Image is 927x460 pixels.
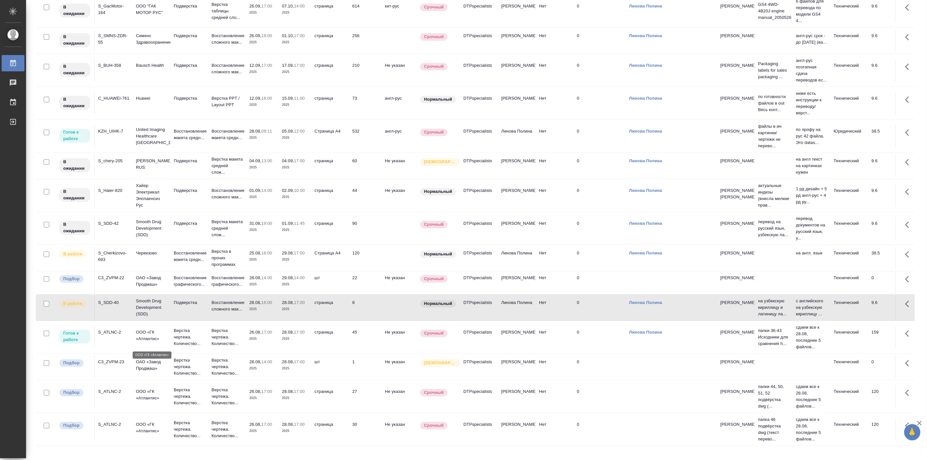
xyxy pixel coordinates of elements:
[382,271,419,294] td: Не указан
[174,299,205,306] p: Подверстка
[294,221,305,226] p: 11:45
[98,128,129,135] div: KZH_UIHK-7
[98,95,129,102] div: C_HUAWEI-761
[796,156,827,176] p: на англ текст на картинках нужен
[629,4,662,8] a: Линова Полина
[63,34,86,47] p: В ожидании
[63,221,86,234] p: В ожидании
[261,275,272,280] p: 14:00
[720,3,752,9] p: [PERSON_NAME]
[349,217,382,240] td: 90
[349,326,382,349] td: 45
[282,96,294,101] p: 15.09,
[174,158,205,164] p: Подверстка
[136,126,167,146] p: United Imaging Healthcare [GEOGRAPHIC_DATA]
[174,250,205,263] p: Восстановление макета средн...
[59,128,91,143] div: Исполнитель может приступить к работе
[136,219,167,238] p: Smooth Drug Development (SDD)
[249,251,261,255] p: 25.08,
[98,299,129,306] div: S_SDD-40
[349,125,382,148] td: 532
[261,4,272,8] p: 17:00
[282,33,294,38] p: 01.10,
[536,271,574,294] td: Нет
[901,184,917,200] button: Здесь прячутся важные кнопки
[282,227,308,233] p: 2025
[136,62,167,69] p: Bausch Health
[498,59,536,82] td: [PERSON_NAME]
[831,296,868,319] td: Технический
[212,1,243,21] p: Верстка таблицы средней сло...
[282,4,294,8] p: 07.10,
[282,194,308,200] p: 2025
[720,33,752,39] p: [PERSON_NAME]
[907,425,918,439] span: 🙏
[901,296,917,312] button: Здесь прячутся важные кнопки
[249,63,261,68] p: 12.09,
[629,96,662,101] a: Линова Полина
[282,256,308,263] p: 2025
[758,93,789,113] p: по готовности файлов в out Весь конт...
[796,250,827,256] p: на англ. язык
[901,355,917,371] button: Здесь прячутся важные кнопки
[212,275,243,288] p: Восстановление графического...
[901,154,917,170] button: Здесь прячутся важные кнопки
[63,159,86,172] p: В ожидании
[249,158,261,163] p: 04.09,
[382,326,419,349] td: Не указан
[901,385,917,401] button: Здесь прячутся важные кнопки
[311,29,349,52] td: страница
[311,154,349,177] td: страница
[249,102,275,108] p: 2025
[796,90,827,116] p: ниже есть инструкции к переводу/верст...
[629,221,662,226] a: Линова Полина
[59,3,91,18] div: Исполнитель назначен, приступать к работе пока рано
[349,29,382,52] td: 256
[59,220,91,236] div: Исполнитель назначен, приступать к работе пока рано
[498,29,536,52] td: [PERSON_NAME]
[758,1,789,21] p: GS4 4WD-4B20J engine manual_2050526
[796,298,827,317] p: с английского на узбекскую кириллицу ...
[98,250,129,263] div: S_Cherkizovo-693
[261,188,272,193] p: 14:00
[796,186,827,205] p: 1 рд дизайн + 5 рд англ-рус + 4 рд ру...
[174,220,205,227] p: Подверстка
[460,271,498,294] td: DTPspecialists
[382,184,419,207] td: Не указан
[136,182,167,208] p: Хайер Электрикал Эпплаенсиз Рус
[294,129,305,134] p: 12:00
[174,3,205,9] p: Подверстка
[758,123,789,149] p: файлы в ин картинки/чертежи не перево...
[63,251,82,257] p: В работе
[901,326,917,341] button: Здесь прячутся важные кнопки
[758,182,789,208] p: актуальные индизы (внесла мелкие прав...
[536,29,574,52] td: Нет
[294,275,305,280] p: 14:00
[249,300,261,305] p: 28.08,
[136,250,167,256] p: Черкизово
[868,29,901,52] td: 9.6
[249,4,261,8] p: 26.09,
[424,96,452,103] p: Нормальный
[901,92,917,108] button: Здесь прячутся важные кнопки
[136,95,167,102] p: Huawei
[212,62,243,75] p: Восстановление сложного мак...
[498,271,536,294] td: [PERSON_NAME]
[311,326,349,349] td: страница
[901,29,917,45] button: Здесь прячутся важные кнопки
[868,184,901,207] td: 9.6
[498,326,536,349] td: [PERSON_NAME]
[249,221,261,226] p: 31.08,
[282,281,308,288] p: 2025
[868,92,901,115] td: 9.6
[868,125,901,148] td: 38.5
[249,33,261,38] p: 26.09,
[424,4,444,10] p: Срочный
[249,96,261,101] p: 12.09,
[904,424,920,440] button: 🙏
[311,92,349,115] td: страница
[796,215,827,241] p: перевод документов на русский язык, у...
[349,92,382,115] td: 73
[59,275,91,283] div: Можно подбирать исполнителей
[536,326,574,349] td: Нет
